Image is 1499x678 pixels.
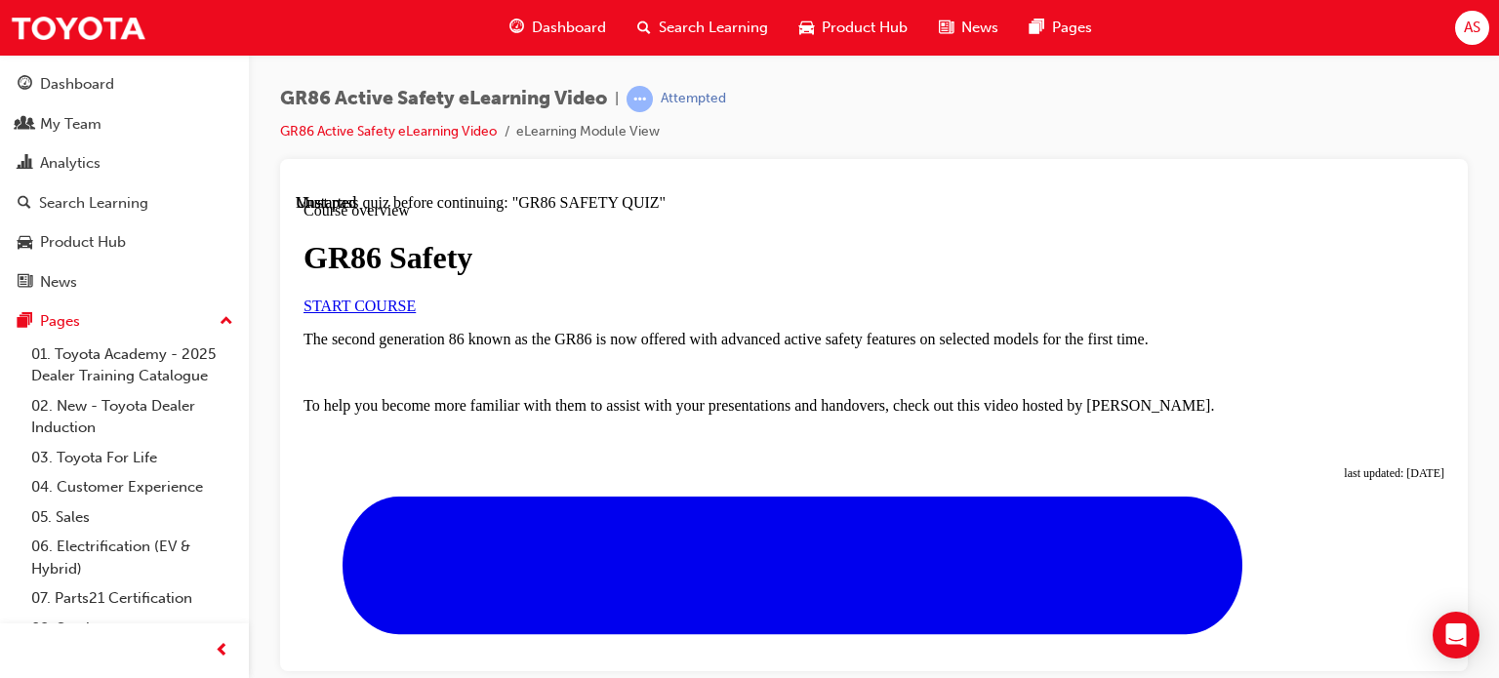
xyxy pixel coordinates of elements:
span: up-icon [220,309,233,335]
span: Product Hub [822,17,908,39]
div: Attempted [661,90,726,108]
li: eLearning Module View [516,121,660,143]
span: guage-icon [18,76,32,94]
span: News [961,17,998,39]
a: 06. Electrification (EV & Hybrid) [23,532,241,583]
span: chart-icon [18,155,32,173]
a: car-iconProduct Hub [784,8,923,48]
a: START COURSE [8,103,120,120]
div: Search Learning [39,192,148,215]
a: News [8,264,241,300]
span: AS [1464,17,1480,39]
a: My Team [8,106,241,142]
span: pages-icon [18,313,32,331]
span: car-icon [18,234,32,252]
button: DashboardMy TeamAnalyticsSearch LearningProduct HubNews [8,62,241,303]
p: To help you become more familiar with them to assist with your presentations and handovers, check... [8,203,1149,220]
span: car-icon [799,16,814,40]
span: search-icon [18,195,31,213]
p: The second generation 86 known as the GR86 is now offered with advanced active safety features on... [8,137,1149,154]
button: AS [1455,11,1489,45]
a: Search Learning [8,185,241,221]
div: Analytics [40,152,101,175]
div: News [40,271,77,294]
div: Product Hub [40,231,126,254]
div: Open Intercom Messenger [1433,612,1479,658]
div: My Team [40,113,101,136]
span: news-icon [18,274,32,292]
button: Pages [8,303,241,339]
span: search-icon [637,16,651,40]
span: news-icon [939,16,953,40]
span: Search Learning [659,17,768,39]
div: Pages [40,310,80,333]
a: 05. Sales [23,502,241,533]
a: pages-iconPages [1014,8,1108,48]
span: learningRecordVerb_ATTEMPT-icon [627,86,653,112]
span: | [615,88,619,110]
a: news-iconNews [923,8,1014,48]
a: 03. Toyota For Life [23,443,241,473]
span: guage-icon [509,16,524,40]
a: 01. Toyota Academy - 2025 Dealer Training Catalogue [23,339,241,391]
span: prev-icon [215,639,229,663]
span: Dashboard [532,17,606,39]
a: guage-iconDashboard [494,8,622,48]
a: Analytics [8,145,241,181]
span: Pages [1052,17,1092,39]
a: 04. Customer Experience [23,472,241,502]
a: Dashboard [8,66,241,102]
a: Product Hub [8,224,241,260]
span: pages-icon [1030,16,1044,40]
img: Trak [10,6,146,50]
h1: GR86 Safety [8,46,1149,82]
span: GR86 Active Safety eLearning Video [280,88,607,110]
a: 08. Service [23,614,241,644]
a: 07. Parts21 Certification [23,583,241,614]
span: people-icon [18,116,32,134]
span: last updated: [DATE] [1048,272,1149,286]
div: Dashboard [40,73,114,96]
a: search-iconSearch Learning [622,8,784,48]
a: GR86 Active Safety eLearning Video [280,123,497,140]
a: 02. New - Toyota Dealer Induction [23,391,241,443]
